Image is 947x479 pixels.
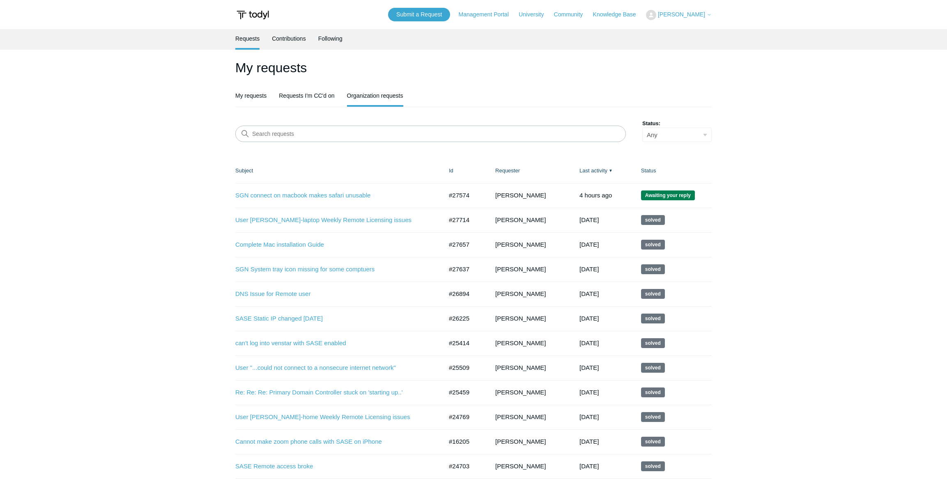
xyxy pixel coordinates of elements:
a: Knowledge Base [593,10,644,19]
span: We are waiting for you to respond [641,190,695,200]
td: #25459 [441,380,487,405]
td: #24769 [441,405,487,429]
time: 08/11/2025, 16:01 [579,315,599,322]
a: can't log into venstar with SASE enabled [235,339,430,348]
a: SGN System tray icon missing for some comptuers [235,265,430,274]
td: #16205 [441,429,487,454]
a: Organization requests [347,86,403,105]
td: [PERSON_NAME] [487,454,571,479]
td: #26225 [441,306,487,331]
a: User [PERSON_NAME]-home Weekly Remote Licensing issues [235,413,430,422]
span: This request has been solved [641,461,665,471]
a: SGN connect on macbook makes safari unusable [235,191,430,200]
a: User [PERSON_NAME]-laptop Weekly Remote Licensing issues [235,215,430,225]
td: #27574 [441,183,487,208]
a: University [519,10,552,19]
time: 09/09/2025, 16:02 [579,216,599,223]
td: #25509 [441,355,487,380]
time: 07/03/2025, 10:02 [579,389,599,396]
input: Search requests [235,126,626,142]
a: User "...could not connect to a nonsecure internet network" [235,363,430,373]
td: [PERSON_NAME] [487,405,571,429]
td: [PERSON_NAME] [487,355,571,380]
a: My requests [235,86,267,105]
td: [PERSON_NAME] [487,380,571,405]
span: This request has been solved [641,338,665,348]
a: Cannot make zoom phone calls with SASE on iPhone [235,437,430,447]
td: [PERSON_NAME] [487,208,571,232]
a: Submit a Request [388,8,450,21]
time: 05/29/2025, 15:02 [579,438,599,445]
h1: My requests [235,58,712,78]
a: SASE Remote access broke [235,462,430,471]
a: DNS Issue for Remote user [235,289,430,299]
time: 06/05/2025, 16:02 [579,413,599,420]
span: This request has been solved [641,264,665,274]
a: Re: Re: Re: Primary Domain Controller stuck on 'starting up..' [235,388,430,397]
th: Status [633,158,712,183]
td: [PERSON_NAME] [487,183,571,208]
td: [PERSON_NAME] [487,429,571,454]
a: Contributions [272,29,306,48]
span: [PERSON_NAME] [658,11,705,18]
time: 05/25/2025, 17:01 [579,463,599,470]
span: ▼ [609,167,613,174]
a: SASE Static IP changed [DATE] [235,314,430,323]
time: 09/04/2025, 12:02 [579,241,599,248]
span: This request has been solved [641,314,665,323]
a: Requests [235,29,260,48]
th: Requester [487,158,571,183]
time: 09/15/2025, 11:03 [579,192,612,199]
button: [PERSON_NAME] [646,10,712,20]
span: This request has been solved [641,437,665,447]
td: [PERSON_NAME] [487,232,571,257]
td: #24703 [441,454,487,479]
img: Todyl Support Center Help Center home page [235,7,270,23]
td: #27637 [441,257,487,282]
a: Requests I'm CC'd on [279,86,334,105]
td: [PERSON_NAME] [487,306,571,331]
time: 08/05/2025, 16:02 [579,339,599,346]
time: 09/03/2025, 15:02 [579,266,599,273]
span: This request has been solved [641,240,665,250]
span: This request has been solved [641,387,665,397]
td: [PERSON_NAME] [487,257,571,282]
td: [PERSON_NAME] [487,282,571,306]
span: This request has been solved [641,412,665,422]
a: Management Portal [459,10,517,19]
span: This request has been solved [641,363,665,373]
span: This request has been solved [641,289,665,299]
td: #27657 [441,232,487,257]
th: Id [441,158,487,183]
td: #27714 [441,208,487,232]
a: Last activity▼ [579,167,607,174]
time: 08/27/2025, 13:02 [579,290,599,297]
td: #26894 [441,282,487,306]
time: 07/06/2025, 17:01 [579,364,599,371]
td: [PERSON_NAME] [487,331,571,355]
th: Subject [235,158,441,183]
span: This request has been solved [641,215,665,225]
a: Community [554,10,591,19]
a: Following [318,29,342,48]
td: #25414 [441,331,487,355]
label: Status: [642,119,712,128]
a: Complete Mac installation Guide [235,240,430,250]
